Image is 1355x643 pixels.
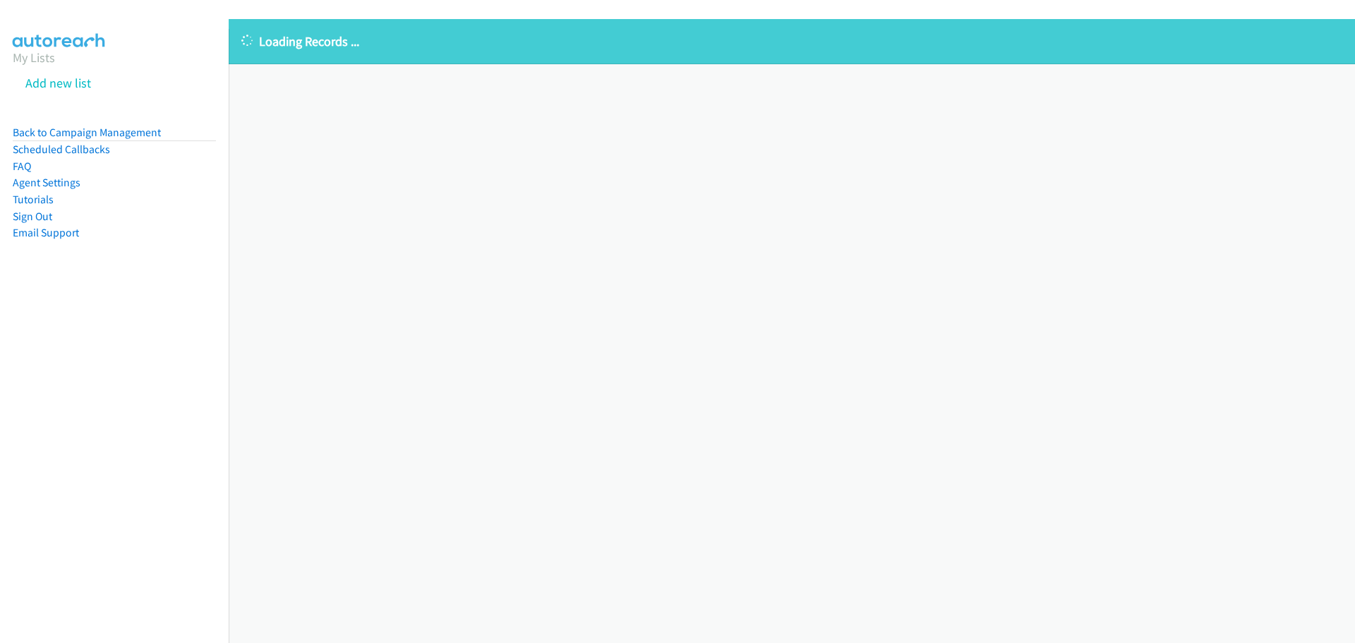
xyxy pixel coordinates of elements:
[25,75,91,91] a: Add new list
[13,226,79,239] a: Email Support
[13,193,54,206] a: Tutorials
[13,126,161,139] a: Back to Campaign Management
[13,49,55,66] a: My Lists
[13,143,110,156] a: Scheduled Callbacks
[241,32,1342,51] p: Loading Records ...
[13,160,31,173] a: FAQ
[13,176,80,189] a: Agent Settings
[13,210,52,223] a: Sign Out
